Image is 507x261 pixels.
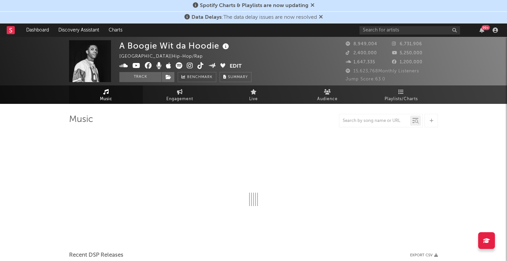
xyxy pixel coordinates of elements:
[364,85,438,104] a: Playlists/Charts
[249,95,258,103] span: Live
[392,60,422,64] span: 1,200,000
[119,72,161,82] button: Track
[346,60,375,64] span: 1,647,335
[290,85,364,104] a: Audience
[230,62,242,71] button: Edit
[143,85,217,104] a: Engagement
[100,95,112,103] span: Music
[217,85,290,104] a: Live
[69,251,123,259] span: Recent DSP Releases
[346,77,385,81] span: Jump Score: 63.0
[385,95,418,103] span: Playlists/Charts
[191,15,317,20] span: : The data delay issues are now resolved
[482,25,490,30] div: 99 +
[359,26,460,35] input: Search for artists
[69,85,143,104] a: Music
[187,73,213,81] span: Benchmark
[392,42,422,46] span: 6,731,906
[119,40,231,51] div: A Boogie Wit da Hoodie
[480,27,484,33] button: 99+
[346,51,377,55] span: 2,400,000
[317,95,338,103] span: Audience
[166,95,193,103] span: Engagement
[346,69,419,73] span: 15,623,768 Monthly Listeners
[220,72,251,82] button: Summary
[119,53,211,61] div: [GEOGRAPHIC_DATA] | Hip-Hop/Rap
[178,72,216,82] a: Benchmark
[319,15,323,20] span: Dismiss
[21,23,54,37] a: Dashboard
[392,51,422,55] span: 5,250,000
[228,75,248,79] span: Summary
[346,42,377,46] span: 8,949,004
[191,15,222,20] span: Data Delays
[311,3,315,8] span: Dismiss
[200,3,308,8] span: Spotify Charts & Playlists are now updating
[339,118,410,124] input: Search by song name or URL
[410,253,438,257] button: Export CSV
[54,23,104,37] a: Discovery Assistant
[104,23,127,37] a: Charts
